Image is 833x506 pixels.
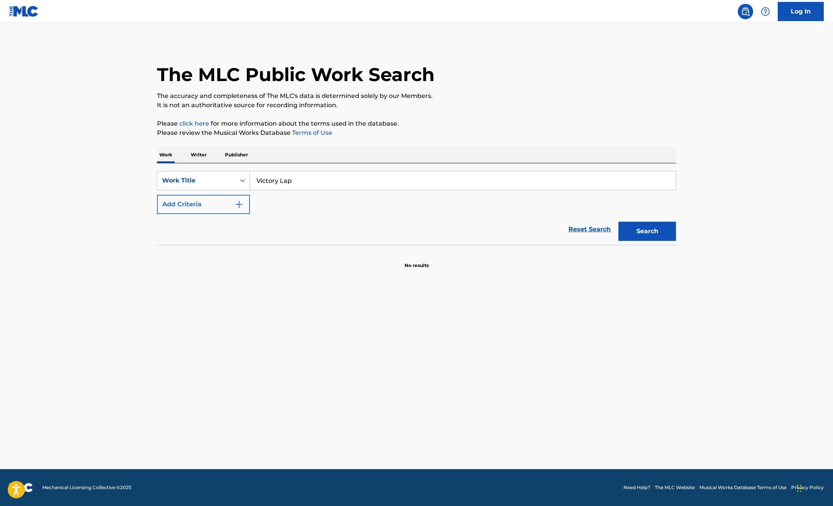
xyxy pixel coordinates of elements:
[179,120,209,127] a: click here
[235,200,244,209] img: 9d2ae6d4665cec9f34b9.svg
[157,195,250,214] button: Add Criteria
[157,128,676,138] p: Please review the Musical Works Database
[9,483,33,492] img: logo
[791,484,824,491] a: Privacy Policy
[157,171,676,245] form: Search Form
[623,484,650,491] a: Need Help?
[405,253,429,269] p: No results
[291,129,332,136] a: Terms of Use
[162,176,231,185] div: Work Title
[761,7,770,16] img: help
[223,147,250,163] p: Publisher
[157,147,175,163] p: Work
[157,101,676,110] p: It is not an authoritative source for recording information.
[42,484,131,491] span: Mechanical Licensing Collective © 2025
[738,4,753,19] a: Public Search
[699,484,787,491] a: Musical Works Database Terms of Use
[778,2,824,21] a: Log In
[565,221,615,238] a: Reset Search
[9,6,39,17] img: MLC Logo
[157,119,676,128] p: Please for more information about the terms used in the database.
[188,147,209,163] p: Writer
[758,4,773,19] div: Help
[157,63,435,86] h1: The MLC Public Work Search
[741,7,750,16] img: search
[157,91,676,101] p: The accuracy and completeness of The MLC's data is determined solely by our Members.
[655,484,695,491] a: The MLC Website
[618,222,676,241] button: Search
[797,477,802,500] div: Drag
[795,469,833,506] iframe: Chat Widget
